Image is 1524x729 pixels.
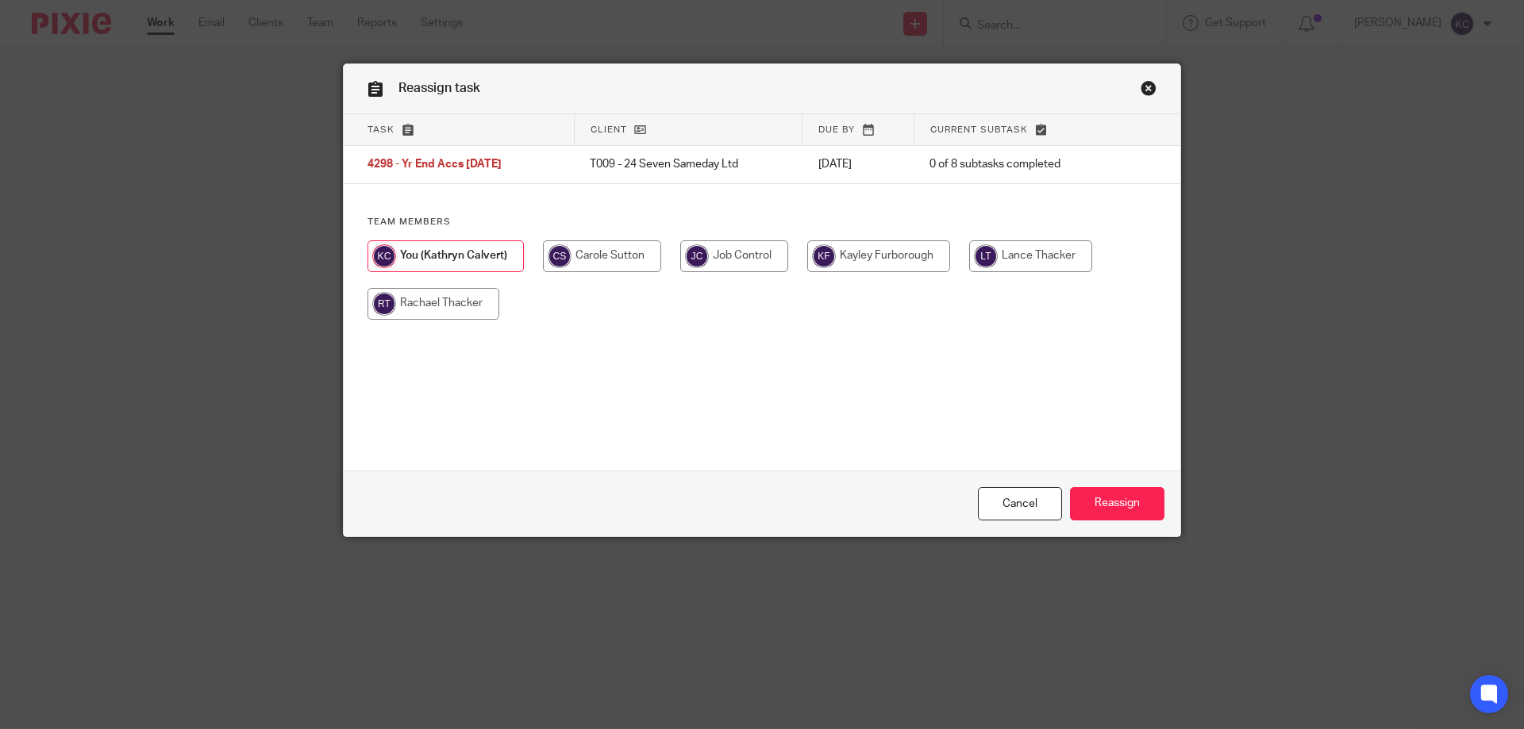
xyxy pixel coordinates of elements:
span: Reassign task [398,82,480,94]
a: Close this dialog window [1141,80,1156,102]
span: Current subtask [930,125,1028,134]
span: Task [368,125,394,134]
h4: Team members [368,216,1156,228]
p: T009 - 24 Seven Sameday Ltd [590,156,787,172]
span: 4298 - Yr End Accs [DATE] [368,159,502,171]
td: 0 of 8 subtasks completed [914,146,1120,184]
span: Due by [818,125,855,134]
span: Client [591,125,627,134]
input: Reassign [1070,487,1164,521]
p: [DATE] [818,156,899,172]
a: Close this dialog window [978,487,1062,521]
